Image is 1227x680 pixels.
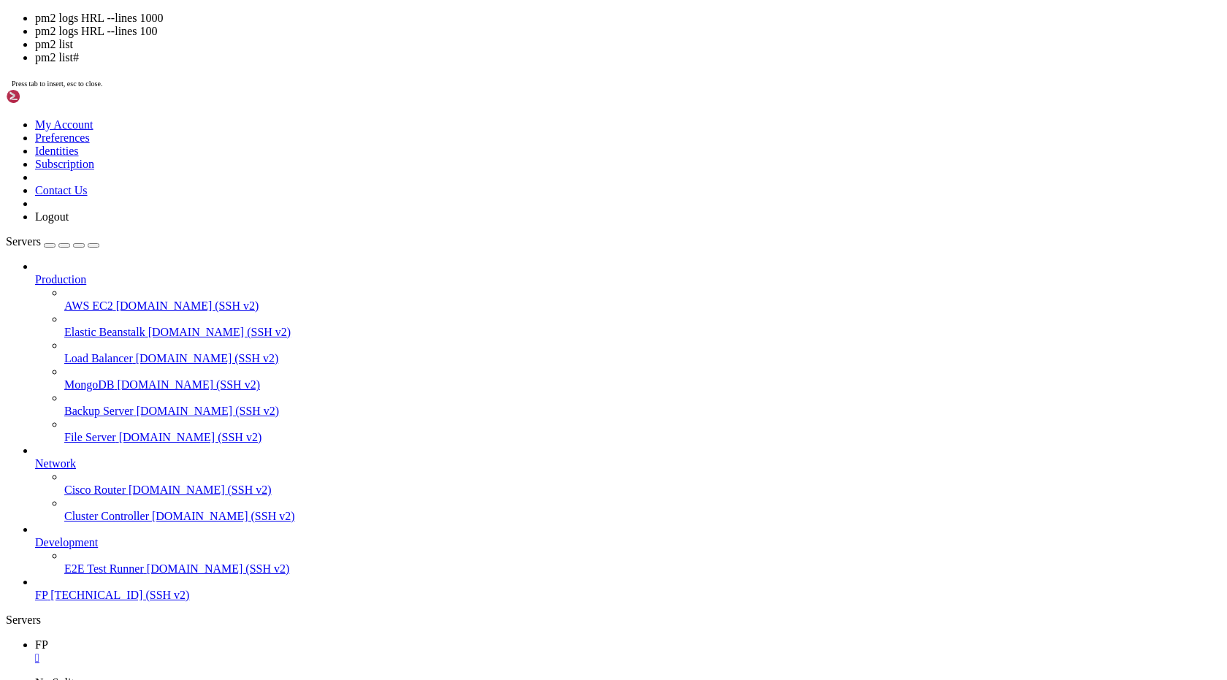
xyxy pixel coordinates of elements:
[64,418,1221,444] li: File Server [DOMAIN_NAME] (SSH v2)
[35,273,1221,286] a: Production
[6,56,561,67] span: ─██░░██──██░░██─██░░██████░░██─██░░░░░░░░░░░░░░░░░░██─██░░██████░░██─██░░██──██░░██─████░░████─
[35,260,1221,444] li: Production
[64,391,1221,418] li: Backup Server [DOMAIN_NAME] (SSH v2)
[35,536,1221,549] a: Development
[35,273,86,286] span: Production
[6,130,561,142] span: ─██░░██──██░░██─██░░██──██░░██─██░░██──────────██░░██─██░░██████░░██─██░░██████░░██─████░░████─
[6,242,292,253] span: Uptime : up 2 weeks, 5 days, 14 hours, 21 minutes
[6,229,140,241] span: Kernel : 6.1.0-39-arm64
[64,562,144,575] span: E2E Test Runner
[35,444,1221,523] li: Network
[6,18,555,30] span: ──────────────────────────────────────────────────────────────────────────────────────────────
[64,431,1221,444] a: File Server [DOMAIN_NAME] (SSH v2)
[35,12,1221,25] li: pm2 logs HRL --lines 1000
[64,431,116,443] span: File Server
[35,576,1221,602] li: FP [TECHNICAL_ID] (SSH v2)
[64,352,133,364] span: Load Balancer
[12,80,102,88] span: Press tab to insert, esc to close.
[6,93,561,104] span: ─██░░░░░░░░░░██─██░░░░░░░░░░██─██░░██──██░░██──██░░██─██░░██──██░░██─██░░██──██░░██───██░░██───
[147,562,290,575] span: [DOMAIN_NAME] (SSH v2)
[35,638,48,651] span: FP
[35,38,1221,51] li: pm2 list
[6,192,134,204] span: Host : [DOMAIN_NAME]
[137,405,280,417] span: [DOMAIN_NAME] (SSH v2)
[64,286,1221,313] li: AWS EC2 [DOMAIN_NAME] (SSH v2)
[6,105,561,117] span: ─██░░██████░░██─██░░██████░░██─██░░██──██████──██░░██─██░░██──██░░██─██░░██──██░░██───██░░██───
[64,352,1221,365] a: Load Balancer [DOMAIN_NAME] (SSH v2)
[64,326,145,338] span: Elastic Beanstalk
[203,304,209,316] div: (32, 24)
[6,614,1221,627] div: Servers
[6,304,1039,316] x-row: root@v2202509299812381527:~# pm2
[119,431,262,443] span: [DOMAIN_NAME] (SSH v2)
[6,31,561,42] span: ─██████──██████─██████████████─██████──────────██████─██████████████─██████──██████─██████████─
[6,155,561,167] span: ─██████──██████─██████──██████─██████──────────██████─██████████████─██████████████─██████████─
[64,484,1221,497] a: Cisco Router [DOMAIN_NAME] (SSH v2)
[50,589,189,601] span: [TECHNICAL_ID] (SSH v2)
[6,142,561,154] span: ─██░░██──██░░██─██░░██──██░░██─██░░██──────────██░░██─██░░░░░░░░░░██─██░░░░░░░░░░██─██░░░░░░██─
[64,470,1221,497] li: Cisco Router [DOMAIN_NAME] (SSH v2)
[64,405,134,417] span: Backup Server
[35,51,1221,64] li: pm2 list#
[6,279,310,291] span: NOTICE : Unauthorized access is strictly prohibited.
[148,326,291,338] span: [DOMAIN_NAME] (SSH v2)
[6,89,90,104] img: Shellngn
[35,638,1221,665] a: FP
[64,510,149,522] span: Cluster Controller
[6,167,555,179] span: ──────────────────────────────────────────────────────────────────────────────────────────────
[35,457,76,470] span: Network
[152,510,295,522] span: [DOMAIN_NAME] (SSH v2)
[35,523,1221,576] li: Development
[35,131,90,144] a: Preferences
[117,378,260,391] span: [DOMAIN_NAME] (SSH v2)
[35,589,1221,602] a: FP [TECHNICAL_ID] (SSH v2)
[64,378,1221,391] a: MongoDB [DOMAIN_NAME] (SSH v2)
[6,80,561,92] span: ─██░░██████░░██─██░░██████░░██─██░░██──██░░██──██░░██─██░░██──██░░██─██░░██──██░░██───██░░██───
[129,484,272,496] span: [DOMAIN_NAME] (SSH v2)
[6,254,64,266] span: Users : 0
[35,652,1221,665] a: 
[35,184,88,196] a: Contact Us
[64,326,1221,339] a: Elastic Beanstalk [DOMAIN_NAME] (SSH v2)
[35,589,47,601] span: FP
[6,235,41,248] span: Servers
[6,217,234,229] span: OS : Debian GNU/Linux 12 (bookworm)
[64,299,113,312] span: AWS EC2
[136,352,279,364] span: [DOMAIN_NAME] (SSH v2)
[35,25,1221,38] li: pm2 logs HRL --lines 100
[64,549,1221,576] li: E2E Test Runner [DOMAIN_NAME] (SSH v2)
[64,365,1221,391] li: MongoDB [DOMAIN_NAME] (SSH v2)
[116,299,259,312] span: [DOMAIN_NAME] (SSH v2)
[64,510,1221,523] a: Cluster Controller [DOMAIN_NAME] (SSH v2)
[64,378,114,391] span: MongoDB
[35,145,79,157] a: Identities
[64,484,126,496] span: Cisco Router
[35,457,1221,470] a: Network
[6,118,561,129] span: ─██░░██──██░░██─██░░██──██░░██─██░░██──────────██░░██─██░░██──██░░██─██░░██──██░░██───██░░██───
[6,235,99,248] a: Servers
[6,43,561,55] span: ─██░░██──██░░██─██░░░░░░░░░░██─██░░██████████████░░██─██░░░░░░░░░░██─██░░██──██░░██─██░░░░░░██─
[64,405,1221,418] a: Backup Server [DOMAIN_NAME] (SSH v2)
[35,536,98,549] span: Development
[35,158,94,170] a: Subscription
[6,291,1039,304] x-row: Last login: [DATE] from [TECHNICAL_ID]
[35,118,93,131] a: My Account
[6,205,140,216] span: IP : [TECHNICAL_ID]
[64,313,1221,339] li: Elastic Beanstalk [DOMAIN_NAME] (SSH v2)
[6,68,561,80] span: ─██░░██──██░░██─██░░██──██░░██─██░░██████░░██████░░██─██░░██──██░░██─██░░██──██░░██───██░░██───
[64,497,1221,523] li: Cluster Controller [DOMAIN_NAME] (SSH v2)
[64,562,1221,576] a: E2E Test Runner [DOMAIN_NAME] (SSH v2)
[64,339,1221,365] li: Load Balancer [DOMAIN_NAME] (SSH v2)
[64,299,1221,313] a: AWS EC2 [DOMAIN_NAME] (SSH v2)
[35,210,69,223] a: Logout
